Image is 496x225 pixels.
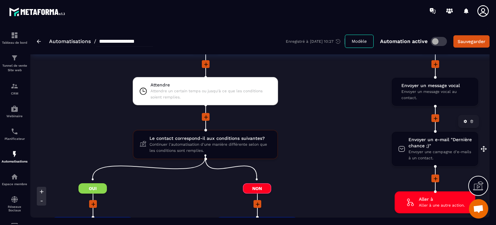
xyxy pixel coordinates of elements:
p: Automatisations [2,160,27,163]
span: Aller à une autre action. [419,202,465,208]
p: Espace membre [2,182,27,186]
img: automations [11,105,18,113]
p: CRM [2,92,27,95]
p: Tableau de bord [2,41,27,44]
a: social-networksocial-networkRéseaux Sociaux [2,191,27,217]
span: Oui [78,183,107,194]
a: formationformationTunnel de vente Site web [2,49,27,77]
a: Automatisations [49,38,91,44]
p: Réseaux Sociaux [2,205,27,212]
a: automationsautomationsEspace membre [2,168,27,191]
p: Planificateur [2,137,27,141]
span: Envoyer un message vocal [401,83,472,89]
span: Envoyer une campagne d'e-mails à un contact. [408,149,472,161]
img: formation [11,54,18,62]
p: Automation active [380,38,428,44]
button: Modèle [345,35,374,48]
img: arrow [37,39,41,43]
span: Envoyer un message vocal au contact. [401,89,472,101]
div: Enregistré à [286,39,345,44]
img: automations [11,173,18,181]
p: Webinaire [2,114,27,118]
a: automationsautomationsAutomatisations [2,145,27,168]
a: automationsautomationsWebinaire [2,100,27,123]
img: automations [11,150,18,158]
span: / [94,38,96,44]
span: Attendre un certain temps ou jusqu'à ce que les conditions soient remplies. [150,88,272,100]
div: Sauvegarder [458,38,485,45]
span: Envoyer un e-mail "Dernière chance ;)" [408,137,472,149]
img: scheduler [11,128,18,135]
a: formationformationCRM [2,77,27,100]
span: Continuer l'automatisation d'une manière différente selon que les conditions sont remplies. [150,141,271,154]
div: Ouvrir le chat [469,199,488,219]
img: social-network [11,196,18,203]
p: [DATE] 10:27 [310,39,334,44]
img: logo [9,6,67,18]
span: Attendre [150,82,272,88]
p: Tunnel de vente Site web [2,63,27,73]
a: schedulerschedulerPlanificateur [2,123,27,145]
span: Le contact correspond-il aux conditions suivantes? [150,135,271,141]
button: Sauvegarder [453,35,490,48]
img: formation [11,82,18,90]
span: Aller à [419,196,465,202]
img: formation [11,31,18,39]
span: Non [243,183,271,194]
a: formationformationTableau de bord [2,27,27,49]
